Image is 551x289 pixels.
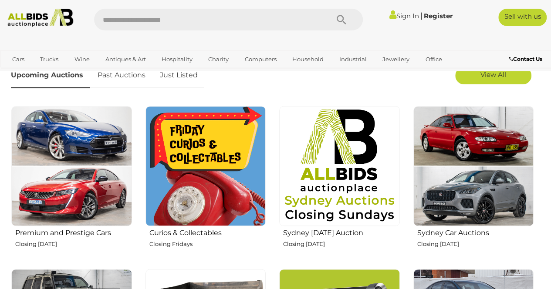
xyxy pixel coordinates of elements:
a: Jewellery [377,52,415,66]
span: | [420,11,423,20]
p: Closing Fridays [149,239,266,249]
img: Curios & Collectables [145,106,266,226]
p: Closing [DATE] [15,239,132,249]
a: Cars [7,52,30,66]
a: Antiques & Art [100,52,152,66]
a: Sell with us [498,9,547,26]
a: Just Listed [153,63,204,88]
a: Curios & Collectables Closing Fridays [145,106,266,262]
a: Sydney Car Auctions Closing [DATE] [413,106,534,262]
a: Hospitality [156,52,198,66]
a: Sydney [DATE] Auction Closing [DATE] [279,106,400,262]
a: Sports [7,66,36,81]
a: Charity [203,52,234,66]
img: Sydney Sunday Auction [279,106,400,226]
a: Sign In [389,12,419,20]
p: Closing [DATE] [417,239,534,249]
a: Past Auctions [91,63,152,88]
a: Industrial [334,52,372,66]
a: Household [287,52,329,66]
a: Contact Us [509,54,544,64]
h2: Premium and Prestige Cars [15,227,132,237]
a: Premium and Prestige Cars Closing [DATE] [11,106,132,262]
a: Computers [239,52,282,66]
a: Register [424,12,453,20]
h2: Curios & Collectables [149,227,266,237]
b: Contact Us [509,56,542,62]
img: Sydney Car Auctions [413,106,534,226]
span: View All [480,70,506,79]
p: Closing [DATE] [283,239,400,249]
a: Wine [68,52,95,66]
h2: Sydney Car Auctions [417,227,534,237]
h2: Sydney [DATE] Auction [283,227,400,237]
a: Trucks [34,52,64,66]
img: Premium and Prestige Cars [11,106,132,226]
a: Office [419,52,447,66]
button: Search [319,9,363,30]
a: Upcoming Auctions [11,63,90,88]
img: Allbids.com.au [4,9,77,27]
a: View All [455,67,531,84]
a: [GEOGRAPHIC_DATA] [40,66,113,81]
